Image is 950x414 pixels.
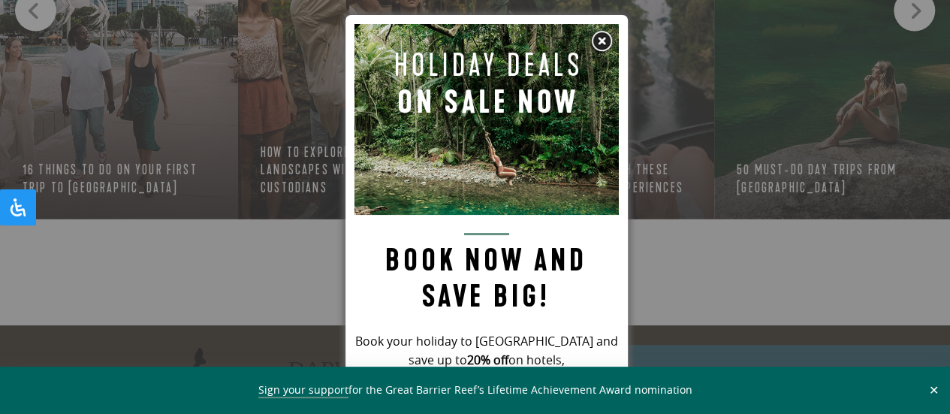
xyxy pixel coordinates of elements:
h2: Book now and save big! [354,233,619,315]
p: Book your holiday to [GEOGRAPHIC_DATA] and save up to on hotels, [GEOGRAPHIC_DATA] and more! [354,332,619,391]
button: Close [925,383,942,397]
svg: Open Accessibility Panel [9,198,27,216]
span: for the Great Barrier Reef’s Lifetime Achievement Award nomination [258,382,692,398]
img: Close [590,30,613,53]
a: Sign your support [258,382,348,398]
img: Pop up image for Holiday Packages [354,24,619,215]
strong: 20% off [467,352,508,368]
